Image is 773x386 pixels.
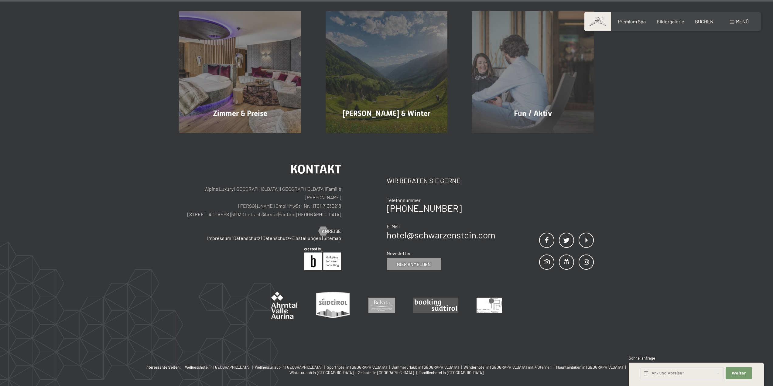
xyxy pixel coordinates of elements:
[213,109,267,118] span: Zimmer & Preise
[325,186,326,192] span: |
[369,126,407,133] span: Mehr erfahren
[419,370,484,375] a: Familienhotel in [GEOGRAPHIC_DATA]
[145,364,181,370] b: Interessante Seiten:
[415,370,419,375] span: |
[278,211,279,217] span: |
[179,185,341,219] p: Alpine Luxury [GEOGRAPHIC_DATA] [GEOGRAPHIC_DATA] Familie [PERSON_NAME] [PERSON_NAME] GmbH MwSt.-...
[387,224,400,229] span: E-Mail
[207,235,231,241] a: Impressum
[463,365,552,370] span: Wanderhotel in [GEOGRAPHIC_DATA] mit 4 Sternen
[397,261,431,268] span: Hier anmelden
[322,228,341,234] span: Anreise
[328,208,378,214] span: Einwilligung Marketing*
[251,365,255,370] span: |
[358,370,419,375] a: Skihotel in [GEOGRAPHIC_DATA] |
[629,356,655,360] span: Schnellanfrage
[695,19,713,24] a: BUCHEN
[322,235,323,241] span: |
[261,235,262,241] span: |
[358,370,414,375] span: Skihotel in [GEOGRAPHIC_DATA]
[290,162,341,176] span: Kontakt
[732,371,746,376] span: Weiter
[556,364,628,370] a: Mountainbiken in [GEOGRAPHIC_DATA] |
[313,11,460,133] a: Wellnesshotel Südtirol SCHWARZENSTEIN - Wellnessurlaub in den Alpen, Wandern und Wellness [PERSON...
[323,235,341,241] a: Sitemap
[185,364,255,370] a: Wellnesshotel in [GEOGRAPHIC_DATA] |
[387,176,460,184] span: Wir beraten Sie gerne
[304,248,341,270] img: Brandnamic GmbH | Leading Hospitality Solutions
[387,197,421,203] span: Telefonnummer
[460,11,606,133] a: Wellnesshotel Südtirol SCHWARZENSTEIN - Wellnessurlaub in den Alpen, Wandern und Wellness Fun / A...
[516,126,553,133] span: Mehr erfahren
[327,365,387,370] span: Sporthotel in [GEOGRAPHIC_DATA]
[556,365,623,370] span: Mountainbiken in [GEOGRAPHIC_DATA]
[327,364,392,370] a: Sporthotel in [GEOGRAPHIC_DATA] |
[387,250,411,256] span: Newsletter
[726,367,752,380] button: Weiter
[167,11,313,133] a: Wellnesshotel Südtirol SCHWARZENSTEIN - Wellnessurlaub in den Alpen, Wandern und Wellness Zimmer ...
[262,235,321,241] a: Datenschutz-Einstellungen
[343,109,430,118] span: [PERSON_NAME] & Winter
[255,365,322,370] span: Wellnessurlaub in [GEOGRAPHIC_DATA]
[255,364,327,370] a: Wellnessurlaub in [GEOGRAPHIC_DATA] |
[392,364,463,370] a: Sommerurlaub in [GEOGRAPHIC_DATA] |
[232,235,233,241] span: |
[354,370,358,375] span: |
[552,365,556,370] span: |
[319,228,341,234] a: Anreise
[463,364,556,370] a: Wanderhotel in [GEOGRAPHIC_DATA] mit 4 Sternen |
[387,203,462,213] a: [PHONE_NUMBER]
[618,19,646,24] a: Premium Spa
[514,109,552,118] span: Fun / Aktiv
[388,365,392,370] span: |
[387,229,495,240] a: hotel@schwarzenstein.com
[185,365,250,370] span: Wellnesshotel in [GEOGRAPHIC_DATA]
[392,365,459,370] span: Sommerurlaub in [GEOGRAPHIC_DATA]
[289,370,358,375] a: Winterurlaub in [GEOGRAPHIC_DATA] |
[233,235,260,241] a: Datenschutz
[624,365,628,370] span: |
[657,19,684,24] a: Bildergalerie
[289,370,354,375] span: Winterurlaub in [GEOGRAPHIC_DATA]
[628,371,630,376] span: 1
[460,365,463,370] span: |
[323,365,327,370] span: |
[223,126,260,133] span: Mehr erfahren
[736,19,749,24] span: Menü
